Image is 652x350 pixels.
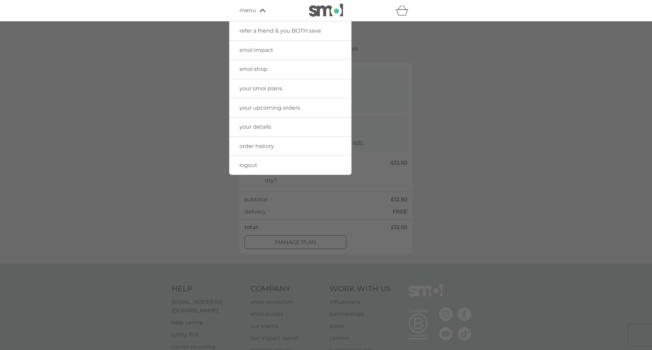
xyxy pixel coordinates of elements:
[239,66,268,72] span: smol shop
[239,105,300,111] span: your upcoming orders
[239,27,321,34] span: refer a friend & you BOTH save
[229,79,351,98] a: your smol plans
[229,117,351,136] a: your details
[239,124,271,130] span: your details
[229,156,351,175] a: logout
[229,137,351,156] a: order history
[239,47,273,53] span: smol impact
[309,4,343,17] img: smol
[239,162,257,168] span: logout
[239,85,282,92] span: your smol plans
[396,4,413,17] div: basket
[239,143,274,149] span: order history
[239,6,256,15] span: menu
[229,21,351,40] a: refer a friend & you BOTH save
[229,41,351,60] a: smol impact
[229,98,351,117] a: your upcoming orders
[229,60,351,79] a: smol shop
